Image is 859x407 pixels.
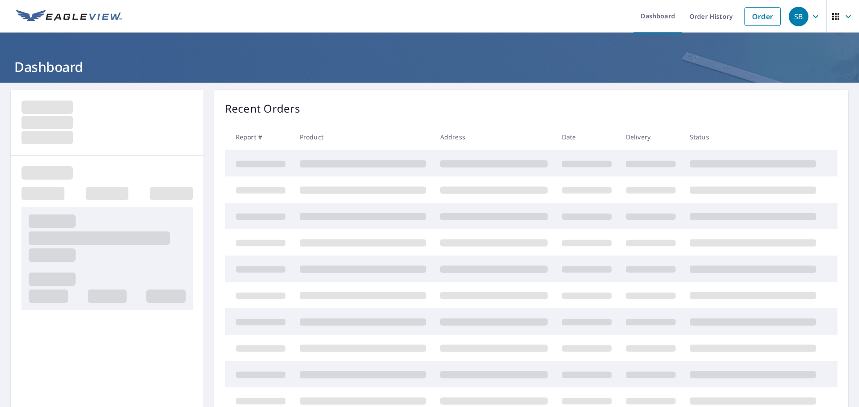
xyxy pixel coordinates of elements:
[16,10,122,23] img: EV Logo
[433,124,555,150] th: Address
[683,124,823,150] th: Status
[11,58,848,76] h1: Dashboard
[789,7,808,26] div: SB
[293,124,433,150] th: Product
[619,124,683,150] th: Delivery
[225,124,293,150] th: Report #
[744,7,781,26] a: Order
[555,124,619,150] th: Date
[225,101,300,117] p: Recent Orders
